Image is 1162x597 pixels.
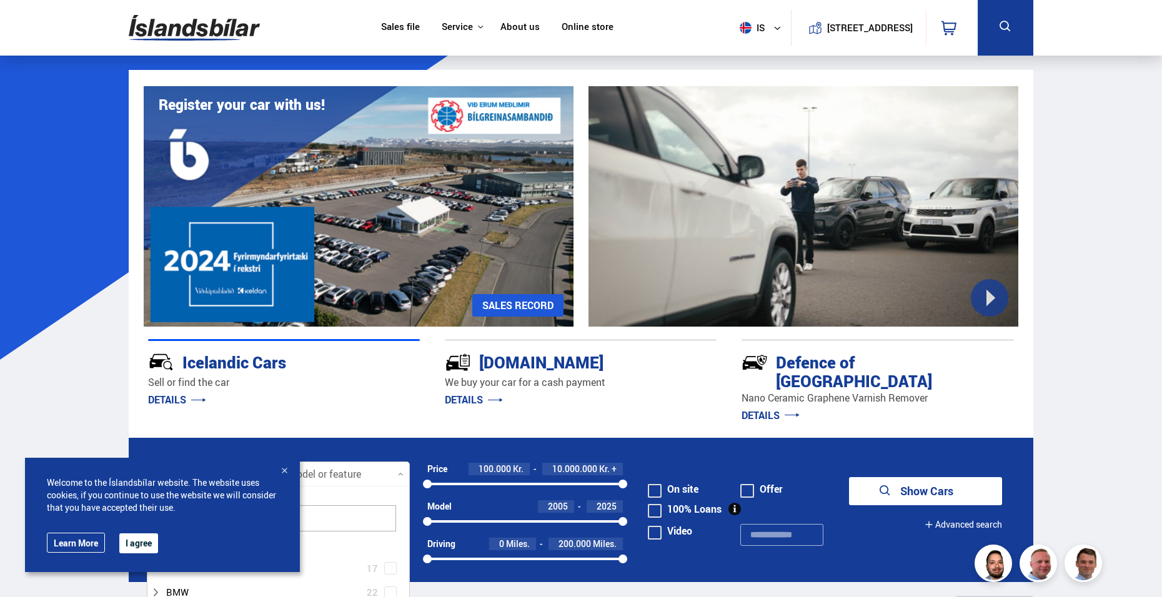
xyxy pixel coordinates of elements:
[159,96,325,113] h1: Register your car with us!
[506,539,530,549] span: Miles.
[832,22,908,33] button: [STREET_ADDRESS]
[148,375,420,390] p: Sell or find the car
[47,476,278,514] span: Welcome to the Íslandsbílar website. The website uses cookies, if you continue to use the website...
[548,500,568,512] span: 2005
[482,300,554,312] font: SALES RECORD
[742,408,800,422] a: DETAILS
[47,533,105,553] a: Learn More
[445,350,672,372] div: [DOMAIN_NAME]
[472,294,564,317] a: SALES RECORD
[427,464,447,474] div: Price
[479,463,511,475] span: 100.000
[559,538,591,550] span: 200.000
[667,502,722,516] font: 100% Loans
[562,21,613,34] a: Online store
[900,483,953,498] font: Show Cars
[148,393,206,407] a: DETAILS
[427,501,452,511] div: Model
[445,349,471,375] img: tr5P-W3DuiFaO7aO.svg
[735,9,791,46] button: is
[612,464,617,474] span: +
[129,7,260,48] img: G0Ugv5HjCgRt.svg
[798,10,920,46] a: [STREET_ADDRESS]
[593,539,617,549] span: Miles.
[500,21,540,34] a: About us
[740,22,752,34] img: svg+xml;base64,PHN2ZyB4bWxucz0iaHR0cDovL3d3dy53My5vcmcvMjAwMC9zdmciIHdpZHRoPSI1MTIiIGhlaWdodD0iNT...
[597,500,617,512] span: 2025
[742,349,768,375] img: -Svtn6bYgwAsiwNX.svg
[148,350,375,372] div: Icelandic Cars
[445,375,717,390] p: We buy your car for a cash payment
[148,349,174,375] img: JRvxyua_JYH6wB4c.svg
[499,538,504,550] span: 0
[552,463,597,475] span: 10.000.000
[427,539,455,549] div: Driving
[144,86,574,327] img: eKx6w-_Home_640_.png
[599,464,610,474] span: Kr.
[935,520,1002,530] font: Advanced search
[381,21,420,34] a: Sales file
[667,482,698,496] font: On site
[976,546,1014,584] img: nhp88E3Fdnt1Opn2.png
[513,464,524,474] span: Kr.
[757,22,765,33] font: is
[742,391,1013,405] p: Nano Ceramic Graphene Varnish Remover
[119,533,158,553] button: I agree
[1021,546,1059,584] img: siFngHWaQ9KaOqBr.png
[742,350,969,391] div: Defence of [GEOGRAPHIC_DATA]
[445,393,503,407] a: DETAILS
[925,511,1002,539] button: Advanced search
[367,560,378,578] span: 17
[760,482,783,496] font: Offer
[1066,546,1104,584] img: FbJEzSuNWCJXmdc-.webp
[849,477,1002,505] button: Show Cars
[442,21,473,33] button: Service
[667,524,692,538] font: Video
